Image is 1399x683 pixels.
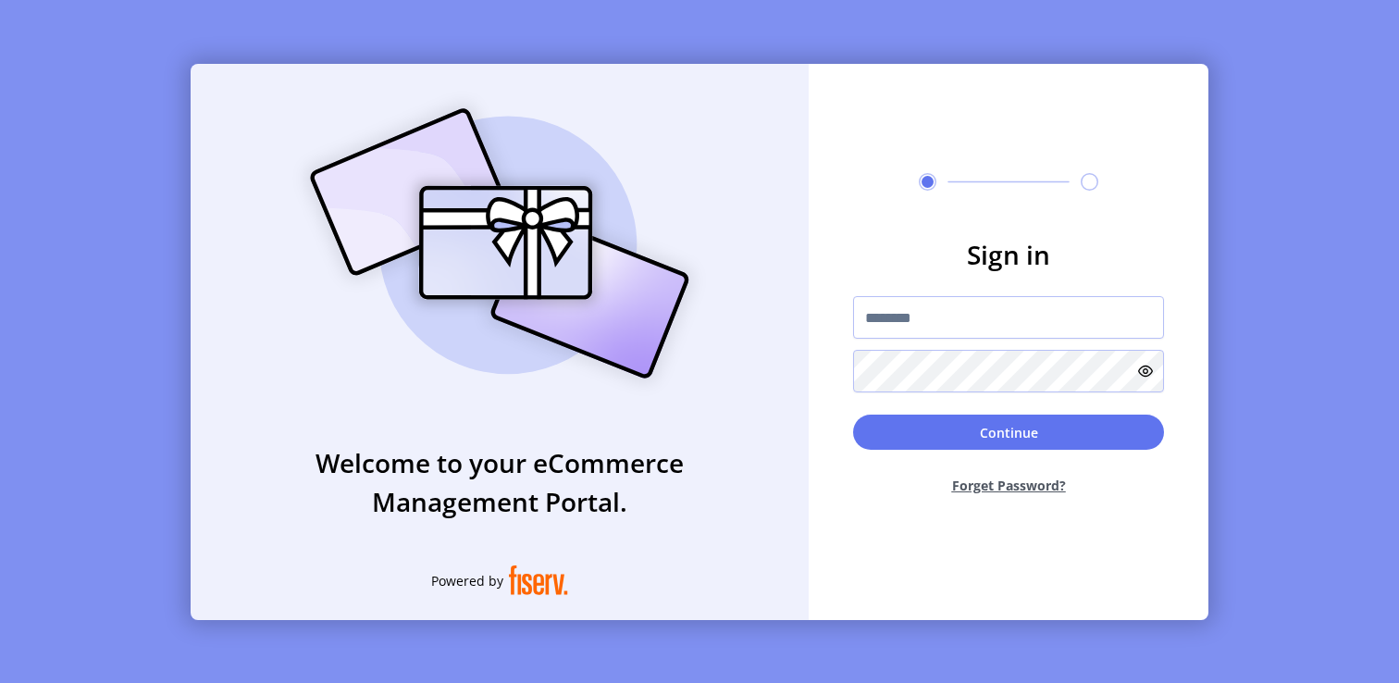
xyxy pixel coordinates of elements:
[853,415,1164,450] button: Continue
[431,571,503,590] span: Powered by
[282,88,717,399] img: card_Illustration.svg
[853,461,1164,510] button: Forget Password?
[853,235,1164,274] h3: Sign in
[191,443,809,521] h3: Welcome to your eCommerce Management Portal.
